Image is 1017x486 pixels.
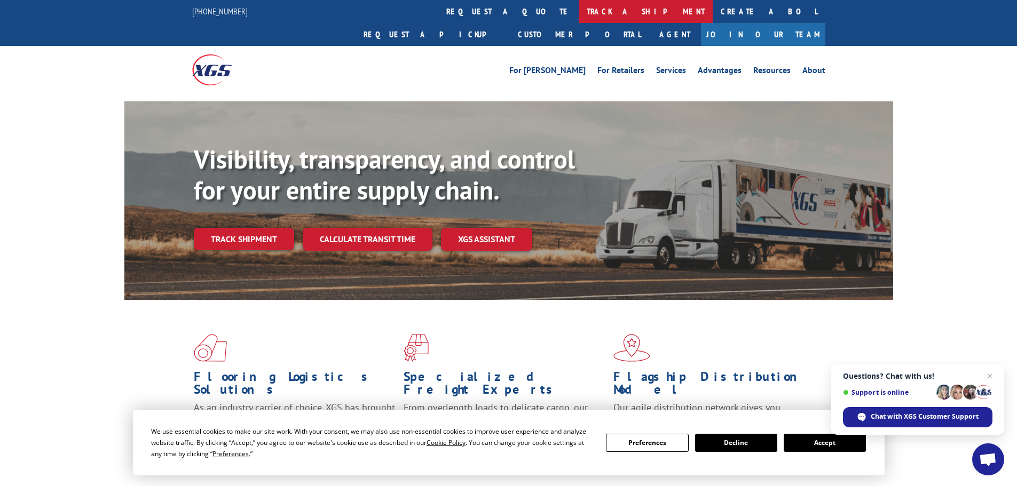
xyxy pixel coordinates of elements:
a: For [PERSON_NAME] [509,66,586,78]
a: Track shipment [194,228,294,250]
button: Preferences [606,434,688,452]
span: Close chat [983,370,996,383]
a: Resources [753,66,791,78]
img: xgs-icon-focused-on-flooring-red [404,334,429,362]
a: Request a pickup [356,23,510,46]
span: Support is online [843,388,933,396]
a: XGS ASSISTANT [441,228,532,251]
img: xgs-icon-total-supply-chain-intelligence-red [194,334,227,362]
a: Agent [649,23,701,46]
div: Open chat [972,443,1004,475]
a: About [802,66,825,78]
a: Services [656,66,686,78]
div: We use essential cookies to make our site work. With your consent, we may also use non-essential ... [151,426,593,459]
span: Cookie Policy [427,438,466,447]
a: Advantages [698,66,742,78]
button: Accept [784,434,866,452]
b: Visibility, transparency, and control for your entire supply chain. [194,142,575,206]
span: Our agile distribution network gives you nationwide inventory management on demand. [613,401,810,426]
span: Questions? Chat with us! [843,372,992,380]
h1: Flooring Logistics Solutions [194,370,396,401]
a: For Retailers [597,66,644,78]
a: Calculate transit time [303,228,432,251]
button: Decline [695,434,777,452]
div: Cookie Consent Prompt [133,410,885,475]
span: Chat with XGS Customer Support [871,412,979,421]
p: From overlength loads to delicate cargo, our experienced staff knows the best way to move your fr... [404,401,605,449]
img: xgs-icon-flagship-distribution-model-red [613,334,650,362]
h1: Specialized Freight Experts [404,370,605,401]
div: Chat with XGS Customer Support [843,407,992,427]
h1: Flagship Distribution Model [613,370,815,401]
a: Join Our Team [701,23,825,46]
a: [PHONE_NUMBER] [192,6,248,17]
span: As an industry carrier of choice, XGS has brought innovation and dedication to flooring logistics... [194,401,395,439]
span: Preferences [212,449,249,458]
a: Customer Portal [510,23,649,46]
